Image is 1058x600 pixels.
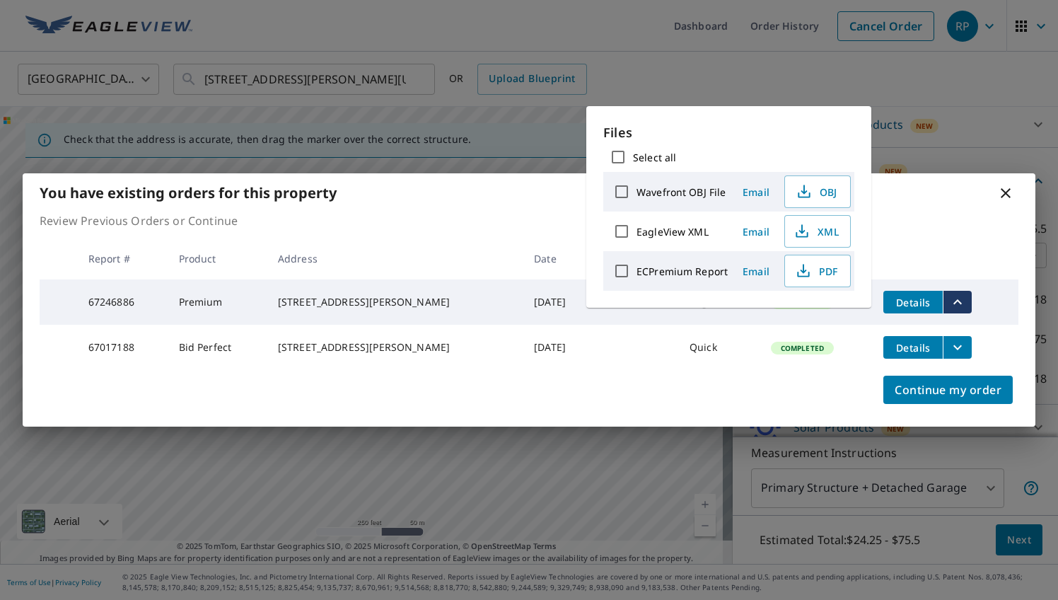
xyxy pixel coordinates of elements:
th: Product [168,238,267,279]
th: Date [523,238,594,279]
button: detailsBtn-67017188 [883,336,943,359]
button: PDF [784,255,851,287]
td: [DATE] [523,325,594,370]
button: Email [733,260,779,282]
button: detailsBtn-67246886 [883,291,943,313]
span: Details [892,296,934,309]
button: XML [784,215,851,248]
span: Email [739,225,773,238]
td: Quick [678,325,760,370]
span: XML [794,223,839,240]
span: Continue my order [895,380,1001,400]
button: filesDropdownBtn-67017188 [943,336,972,359]
td: Premium [168,279,267,325]
button: Email [733,221,779,243]
span: Email [739,185,773,199]
div: [STREET_ADDRESS][PERSON_NAME] [278,295,511,309]
td: 67017188 [77,325,168,370]
th: Report # [77,238,168,279]
button: Continue my order [883,376,1013,404]
label: Wavefront OBJ File [636,185,726,199]
p: Review Previous Orders or Continue [40,212,1018,229]
span: Email [739,265,773,278]
span: Details [892,341,934,354]
b: You have existing orders for this property [40,183,337,202]
td: Bid Perfect [168,325,267,370]
th: Address [267,238,523,279]
span: Completed [772,343,832,353]
label: EagleView XML [636,225,709,238]
td: 67246886 [77,279,168,325]
span: PDF [794,262,839,279]
span: OBJ [794,183,839,200]
td: [DATE] [523,279,594,325]
button: OBJ [784,175,851,208]
div: [STREET_ADDRESS][PERSON_NAME] [278,340,511,354]
button: filesDropdownBtn-67246886 [943,291,972,313]
p: Files [603,123,854,142]
label: ECPremium Report [636,265,728,278]
label: Select all [633,151,676,164]
button: Email [733,181,779,203]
